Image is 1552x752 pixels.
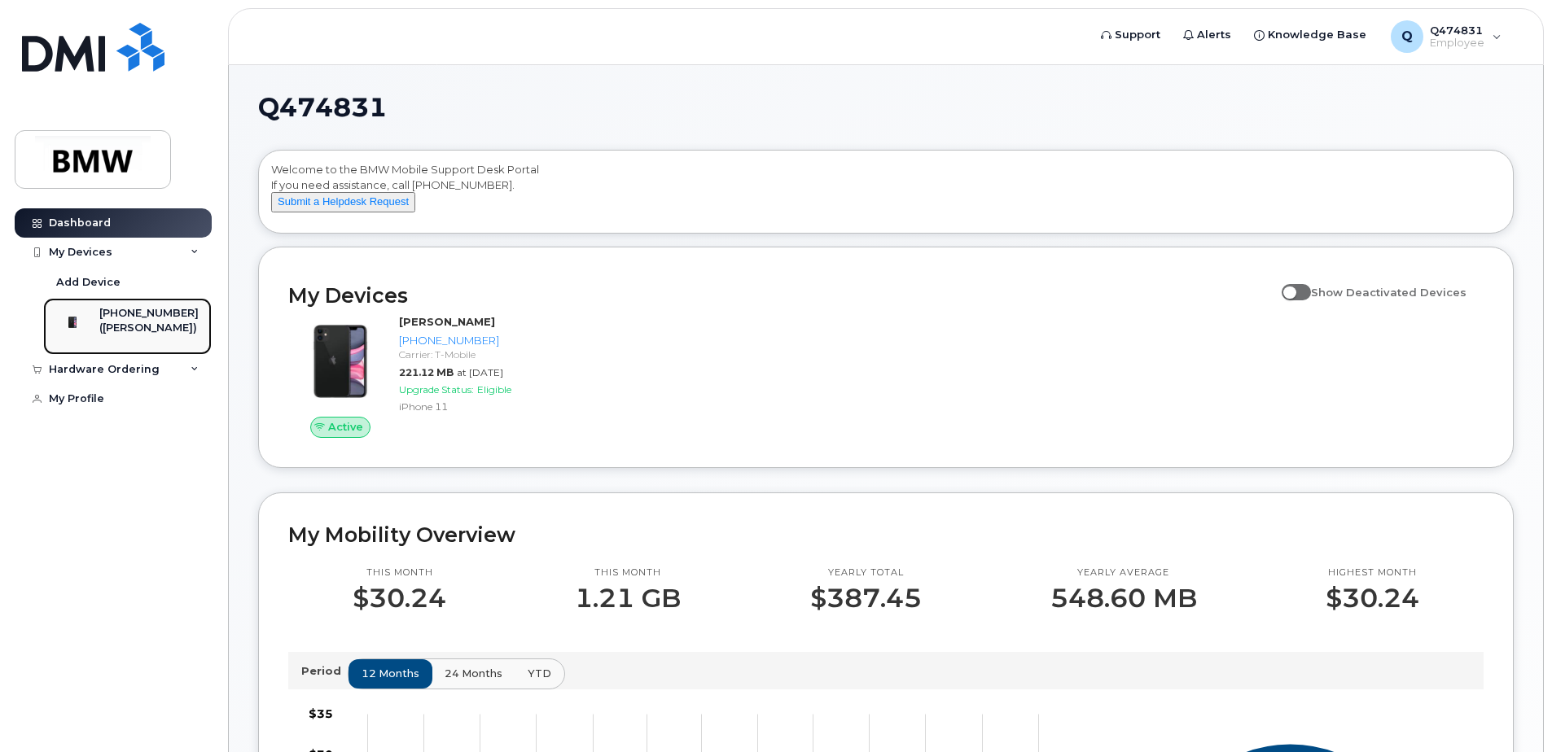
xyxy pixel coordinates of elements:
span: Active [328,419,363,435]
p: $387.45 [810,584,922,613]
p: Period [301,663,348,679]
p: Yearly total [810,566,922,579]
span: YTD [528,666,551,681]
p: This month [353,566,446,579]
p: Yearly average [1050,566,1197,579]
strong: [PERSON_NAME] [399,315,495,328]
span: Upgrade Status: [399,383,474,396]
h2: My Mobility Overview [288,522,1484,547]
span: Q474831 [258,95,387,120]
button: Submit a Helpdesk Request [271,192,415,212]
p: This month [575,566,681,579]
p: Highest month [1326,566,1419,579]
p: 1.21 GB [575,584,681,613]
span: Eligible [477,383,511,396]
img: iPhone_11.jpg [301,322,379,400]
iframe: Messenger Launcher [1481,681,1540,740]
div: Carrier: T-Mobile [399,348,566,361]
p: $30.24 [1326,584,1419,613]
p: 548.60 MB [1050,584,1197,613]
div: [PHONE_NUMBER] [399,333,566,348]
span: 221.12 MB [399,366,454,378]
span: at [DATE] [457,366,503,378]
a: Submit a Helpdesk Request [271,195,415,208]
a: Active[PERSON_NAME][PHONE_NUMBER]Carrier: T-Mobile221.12 MBat [DATE]Upgrade Status:EligibleiPhone 11 [288,314,572,438]
div: Welcome to the BMW Mobile Support Desk Portal If you need assistance, call [PHONE_NUMBER]. [271,162,1501,227]
tspan: $35 [309,706,333,721]
span: Show Deactivated Devices [1311,286,1467,299]
p: $30.24 [353,584,446,613]
span: 24 months [445,666,502,681]
input: Show Deactivated Devices [1282,277,1295,290]
div: iPhone 11 [399,400,566,413]
h2: My Devices [288,283,1274,308]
